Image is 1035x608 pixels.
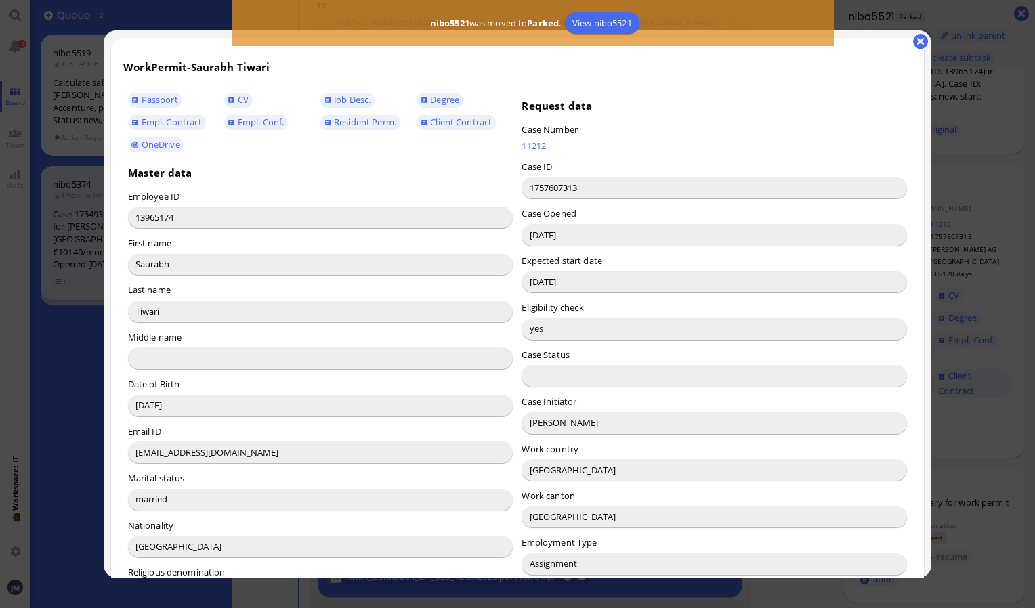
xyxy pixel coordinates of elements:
label: Expected start date [522,255,601,267]
span: Passport [142,93,178,106]
span: CV [238,93,249,106]
label: Employment Type [522,536,597,548]
span: Empl. Contract [142,116,203,128]
strong: Heads-up: [11,120,57,131]
p: The p25 monthly salary for 40.0 hours per week in [GEOGRAPHIC_DATA] ([GEOGRAPHIC_DATA]) is (Lohnb... [11,78,412,108]
h3: Master data [128,166,513,179]
span: WorkPermit [123,60,187,74]
label: Case Status [522,349,569,361]
label: Religious denomination [128,566,226,578]
a: Degree [417,93,463,108]
label: Employee ID [128,190,179,202]
span: Tiwari [237,60,270,74]
label: Last name [128,284,171,296]
a: OneDrive [128,137,184,152]
li: Timeline inconsistency: CV shows Accenture start date as [DATE], conflicts with expected start da... [38,203,412,234]
label: Case Opened [522,207,576,219]
a: Job Desc. [320,93,375,108]
a: Client Contract [417,115,496,130]
li: CV format issue: Content not presented in required tabular format [38,188,412,203]
span: Degree [430,93,459,106]
label: Case Initiator [522,395,576,408]
span: Saurabh [191,60,234,74]
label: Marital status [128,472,185,484]
li: Job title mismatch: CV/ECL shows "Associate Director" while JD lists "Commercial Architect"/"Solu... [38,158,412,188]
label: Case ID [522,160,552,173]
a: Resident Perm. [320,115,400,130]
label: Date of Birth [128,378,180,390]
a: Passport [128,93,182,108]
h3: - [123,60,912,74]
span: Client Contract [430,116,492,128]
span: Job Desc. [334,93,371,106]
label: Work canton [522,490,574,502]
label: Middle name [128,331,182,343]
h3: Request data [522,99,907,112]
b: Parked [527,17,559,29]
a: View nibo5521 [565,12,639,34]
body: Rich Text Area. Press ALT-0 for help. [11,14,412,341]
strong: 10450 CHF [125,95,174,106]
strong: Important warnings [11,135,99,146]
p: Dear Accenture, [11,14,412,28]
span: Empl. Conf. [238,116,284,128]
p: I hope this message finds you well. I'm writing to let you know that your requested salary calcul... [11,38,412,68]
span: was moved to . [426,17,565,29]
label: Email ID [128,425,161,437]
b: nibo5521 [430,17,469,29]
label: Nationality [128,519,173,531]
a: Empl. Conf. [224,115,288,130]
span: Resident Perm. [334,116,396,128]
label: Eligibility check [522,301,583,313]
label: Case Number [522,123,577,135]
label: Work country [522,443,578,455]
a: CV [224,93,253,108]
a: Empl. Contract [128,115,206,130]
label: First name [128,237,171,249]
a: 11212 [522,139,759,152]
